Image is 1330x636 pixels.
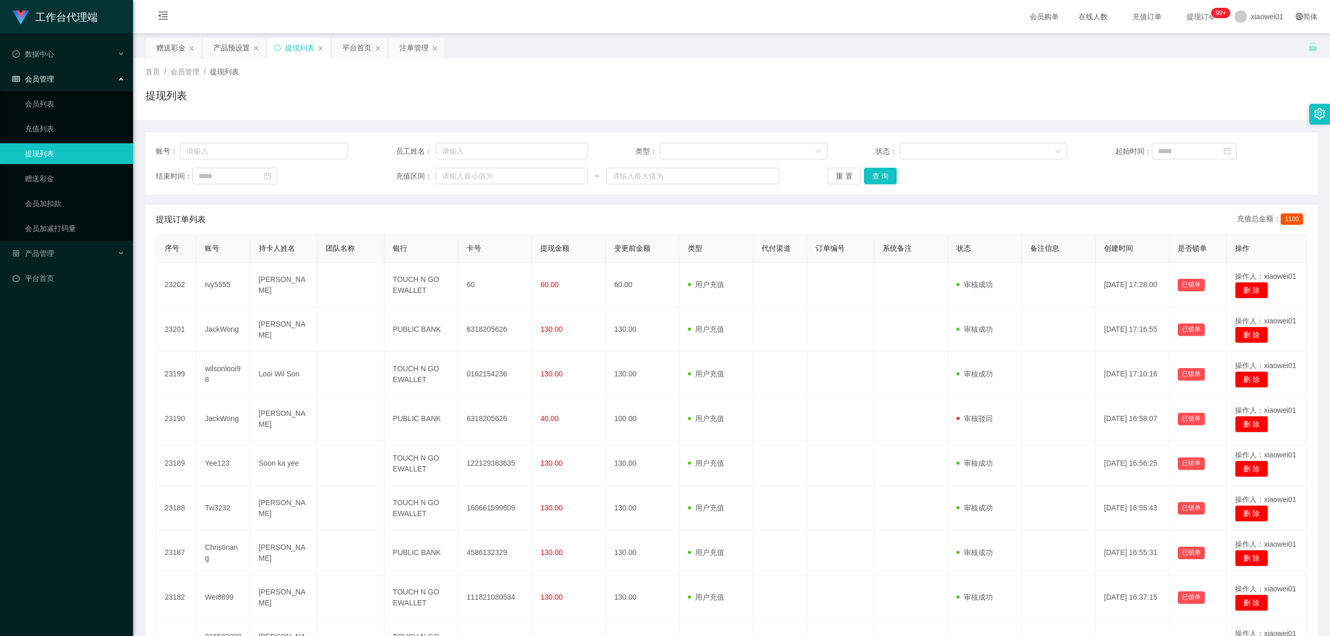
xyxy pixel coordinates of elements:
td: TOUCH N GO EWALLET [384,575,458,620]
td: PUBLIC BANK [384,531,458,575]
td: 23182 [156,575,196,620]
a: 工作台代理端 [12,12,98,21]
div: 充值总金额： [1237,213,1307,226]
span: 操作人：xiaowei01 [1235,272,1296,280]
div: 平台首页 [342,38,371,58]
td: TOUCH N GO EWALLET [384,263,458,307]
span: 是否锁单 [1178,244,1207,252]
td: PUBLIC BANK [384,397,458,441]
td: [DATE] 16:58:07 [1096,397,1169,441]
td: Wei8899 [196,575,250,620]
td: 23202 [156,263,196,307]
span: ~ [588,171,606,182]
h1: 提现列表 [145,88,187,103]
i: 图标: close [189,45,195,51]
span: 系统备注 [883,244,912,252]
span: 审核成功 [956,325,993,333]
span: 会员管理 [170,67,199,76]
button: 已锁单 [1178,591,1205,604]
span: 首页 [145,67,160,76]
span: 结束时间： [156,171,192,182]
td: 100.00 [606,397,680,441]
span: 130.00 [540,325,563,333]
button: 删 除 [1235,550,1268,566]
td: 23187 [156,531,196,575]
span: 类型： [635,146,660,157]
td: 23188 [156,486,196,531]
span: 用户充值 [688,414,724,423]
button: 删 除 [1235,371,1268,388]
span: 账号： [156,146,180,157]
i: 图标: global [1296,13,1303,20]
button: 已锁单 [1178,368,1205,381]
td: TOUCH N GO EWALLET [384,352,458,397]
i: 图标: close [375,45,381,51]
span: 用户充值 [688,504,724,512]
span: 产品管理 [12,249,54,258]
span: 卡号 [467,244,481,252]
td: 130.00 [606,307,680,352]
div: 产品预设置 [214,38,250,58]
button: 删 除 [1235,594,1268,611]
span: 1100 [1281,213,1303,225]
button: 已锁单 [1178,547,1205,559]
td: 0162154236 [458,352,532,397]
td: 122129383635 [458,441,532,486]
input: 请输入 [436,143,588,159]
i: 图标: calendar [1223,147,1231,155]
td: 160661599609 [458,486,532,531]
td: PUBLIC BANK [384,307,458,352]
span: 审核驳回 [956,414,993,423]
span: 会员管理 [12,75,54,83]
td: 23190 [156,397,196,441]
a: 会员加扣款 [25,193,125,214]
span: 操作 [1235,244,1249,252]
button: 删 除 [1235,327,1268,343]
td: [DATE] 16:56:25 [1096,441,1169,486]
td: Tw3232 [196,486,250,531]
i: 图标: setting [1314,108,1325,119]
span: / [164,67,166,76]
span: 状态： [875,146,900,157]
i: 图标: check-circle-o [12,50,20,58]
span: 用户充值 [688,370,724,378]
span: 用户充值 [688,280,724,289]
i: 图标: down [1055,148,1061,155]
td: [PERSON_NAME] [250,307,317,352]
a: 充值列表 [25,118,125,139]
td: 130.00 [606,531,680,575]
input: 请输入 [180,143,348,159]
td: 60.00 [606,263,680,307]
span: 用户充值 [688,325,724,333]
td: [DATE] 17:10:16 [1096,352,1169,397]
span: 数据中心 [12,50,54,58]
button: 已锁单 [1178,413,1205,425]
td: TOUCH N GO EWALLET [384,441,458,486]
td: JackWong [196,307,250,352]
span: 审核成功 [956,593,993,601]
td: [DATE] 17:28:00 [1096,263,1169,307]
button: 已锁单 [1178,279,1205,291]
td: TOUCH N GO EWALLET [384,486,458,531]
a: 会员列表 [25,93,125,114]
button: 已锁单 [1178,323,1205,336]
span: 账号 [205,244,219,252]
span: 代付渠道 [762,244,791,252]
td: Soon ka yee [250,441,317,486]
span: 提现订单 [1181,13,1221,20]
td: 130.00 [606,486,680,531]
span: 充值区间： [396,171,436,182]
td: [PERSON_NAME] [250,531,317,575]
span: 提现金额 [540,244,569,252]
span: 序号 [165,244,179,252]
span: 40.00 [540,414,558,423]
i: 图标: table [12,75,20,83]
span: / [204,67,206,76]
input: 请输入最大值为 [606,168,779,184]
td: JackWong [196,397,250,441]
span: 审核成功 [956,370,993,378]
span: 操作人：xiaowei01 [1235,451,1296,459]
span: 130.00 [540,504,563,512]
span: 团队名称 [326,244,355,252]
button: 查 询 [864,168,897,184]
